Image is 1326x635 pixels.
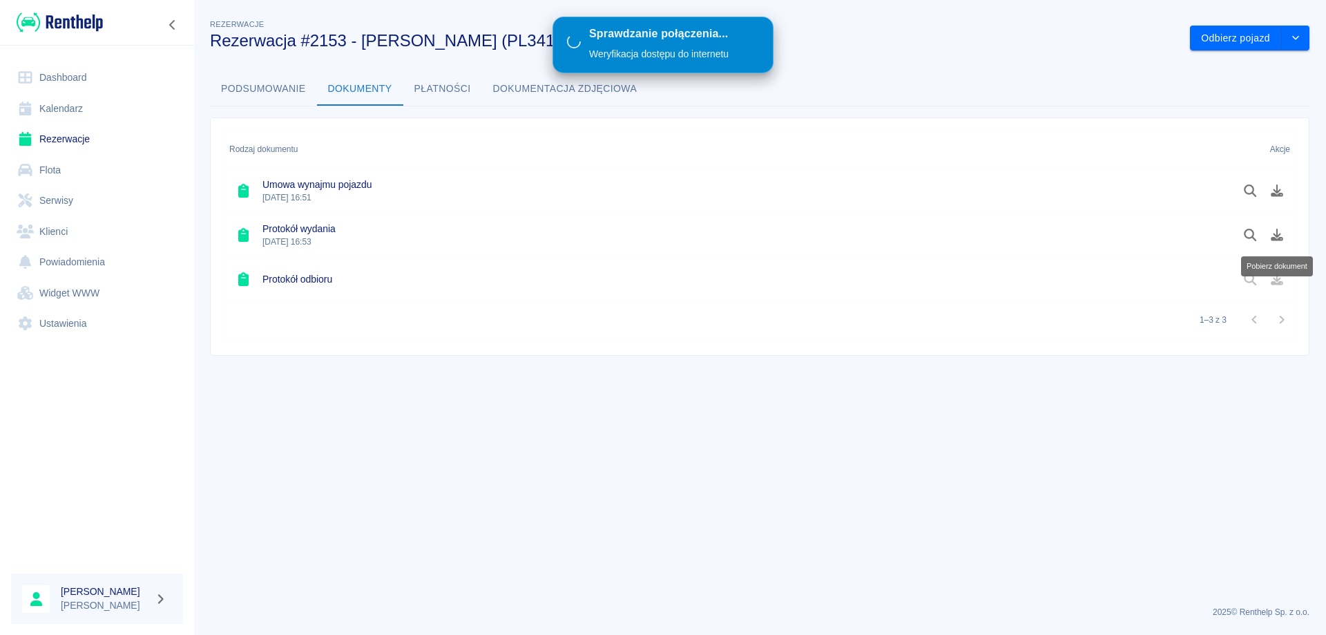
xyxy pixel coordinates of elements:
[1241,256,1313,276] div: Pobierz dokument
[61,585,149,598] h6: [PERSON_NAME]
[1264,179,1291,202] button: Pobierz dokument
[1282,26,1309,51] button: drop-down
[11,247,183,278] a: Powiadomienia
[11,124,183,155] a: Rezerwacje
[11,216,183,247] a: Klienci
[11,93,183,124] a: Kalendarz
[1200,314,1227,326] p: 1–3 z 3
[210,31,1179,50] h3: Rezerwacja #2153 - [PERSON_NAME] (PL3414G)
[1264,223,1291,247] button: Pobierz dokument
[229,130,298,169] div: Rodzaj dokumentu
[1270,130,1290,169] div: Akcje
[1216,130,1297,169] div: Akcje
[589,27,729,41] div: Sprawdzanie połączenia...
[1237,179,1264,202] button: Podgląd dokumentu
[1190,26,1282,51] button: Odbierz pojazd
[262,178,372,191] h6: Umowa wynajmu pojazdu
[589,47,729,61] div: Weryfikacja dostępu do internetu
[317,73,403,106] button: Dokumenty
[222,130,1216,169] div: Rodzaj dokumentu
[11,308,183,339] a: Ustawienia
[11,278,183,309] a: Widget WWW
[1237,223,1264,247] button: Podgląd dokumentu
[482,73,648,106] button: Dokumentacja zdjęciowa
[210,73,317,106] button: Podsumowanie
[162,16,183,34] button: Zwiń nawigację
[11,11,103,34] a: Renthelp logo
[262,222,336,236] h6: Protokół wydania
[210,606,1309,618] p: 2025 © Renthelp Sp. z o.o.
[262,236,336,248] p: [DATE] 16:53
[262,191,372,204] p: [DATE] 16:51
[11,155,183,186] a: Flota
[11,62,183,93] a: Dashboard
[262,272,332,286] h6: Protokół odbioru
[11,185,183,216] a: Serwisy
[61,598,149,613] p: [PERSON_NAME]
[403,73,482,106] button: Płatności
[17,11,103,34] img: Renthelp logo
[210,20,264,28] span: Rezerwacje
